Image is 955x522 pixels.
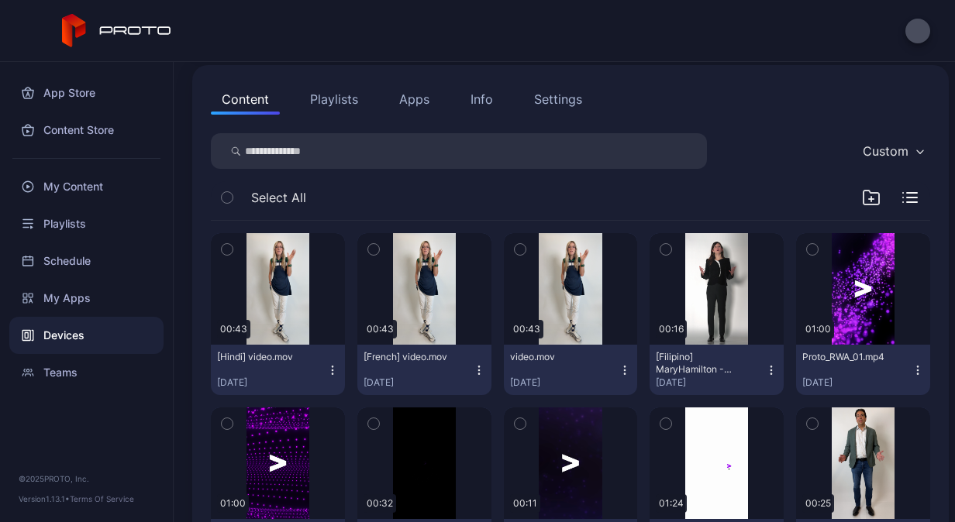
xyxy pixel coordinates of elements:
div: Proto_RWA_01.mp4 [802,351,888,363]
div: [DATE] [802,376,912,389]
a: App Store [9,74,164,112]
a: Devices [9,317,164,354]
a: Content Store [9,112,164,149]
div: [Filipino] MaryHamilton - Welcome to Sydney.mp4 [656,351,741,376]
button: Proto_RWA_01.mp4[DATE] [796,345,930,395]
div: Settings [534,90,582,108]
button: Custom [855,133,930,169]
a: My Content [9,168,164,205]
button: Content [211,84,280,115]
button: Settings [523,84,593,115]
div: [Hindi] video.mov [217,351,302,363]
a: Teams [9,354,164,391]
a: Playlists [9,205,164,242]
button: Playlists [299,84,369,115]
button: Info [460,84,504,115]
a: Terms Of Service [70,494,134,503]
div: [DATE] [364,376,473,389]
button: Apps [388,84,440,115]
div: [DATE] [217,376,326,389]
span: Version 1.13.1 • [19,494,70,503]
button: video.mov[DATE] [504,345,638,395]
div: [DATE] [510,376,619,389]
button: [French] video.mov[DATE] [357,345,491,395]
div: [DATE] [656,376,765,389]
button: [Filipino] MaryHamilton - Welcome to [GEOGRAPHIC_DATA]mp4[DATE] [650,345,784,395]
a: Schedule [9,242,164,280]
div: Info [471,90,493,108]
button: [Hindi] video.mov[DATE] [211,345,345,395]
div: video.mov [510,351,595,363]
div: [French] video.mov [364,351,449,363]
div: Custom [863,143,908,159]
span: Select All [251,188,306,207]
a: My Apps [9,280,164,317]
div: © 2025 PROTO, Inc. [19,472,154,485]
